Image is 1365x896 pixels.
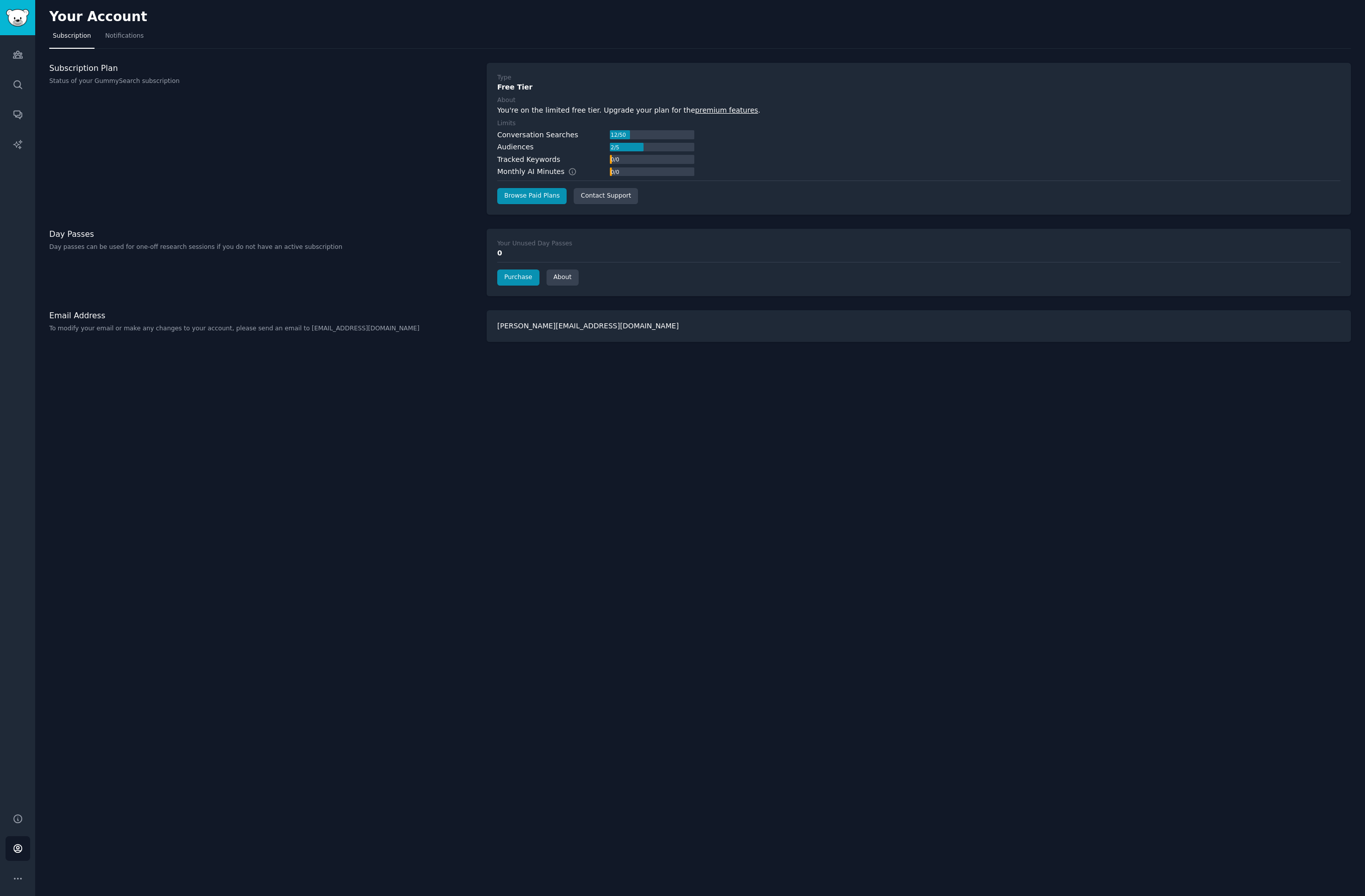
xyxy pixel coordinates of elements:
div: You're on the limited free tier. Upgrade your plan for the . [497,105,1340,116]
a: premium features [695,106,758,114]
div: Type [497,73,511,82]
div: Your Unused Day Passes [497,239,572,248]
p: Status of your GummySearch subscription [49,77,476,86]
div: Tracked Keywords [497,154,560,165]
a: About [547,270,579,286]
span: Notifications [105,32,144,41]
a: Subscription [49,28,95,49]
div: About [497,96,515,105]
h3: Subscription Plan [49,63,476,73]
div: 0 [497,248,1340,258]
h2: Your Account [49,9,147,25]
a: Purchase [497,270,539,286]
div: 12 / 50 [610,130,627,139]
a: Browse Paid Plans [497,188,567,204]
div: Conversation Searches [497,130,578,140]
div: 0 / 0 [610,155,620,164]
a: Contact Support [574,188,638,204]
div: 2 / 5 [610,143,620,152]
div: [PERSON_NAME][EMAIL_ADDRESS][DOMAIN_NAME] [487,310,1351,342]
h3: Email Address [49,310,476,321]
img: GummySearch logo [6,9,29,27]
div: Monthly AI Minutes [497,166,587,177]
span: Subscription [53,32,91,41]
h3: Day Passes [49,229,476,239]
p: Day passes can be used for one-off research sessions if you do not have an active subscription [49,243,476,252]
div: Limits [497,119,516,128]
div: 0 / 0 [610,167,620,176]
p: To modify your email or make any changes to your account, please send an email to [EMAIL_ADDRESS]... [49,324,476,333]
div: Audiences [497,142,533,152]
a: Notifications [102,28,147,49]
div: Free Tier [497,82,1340,93]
